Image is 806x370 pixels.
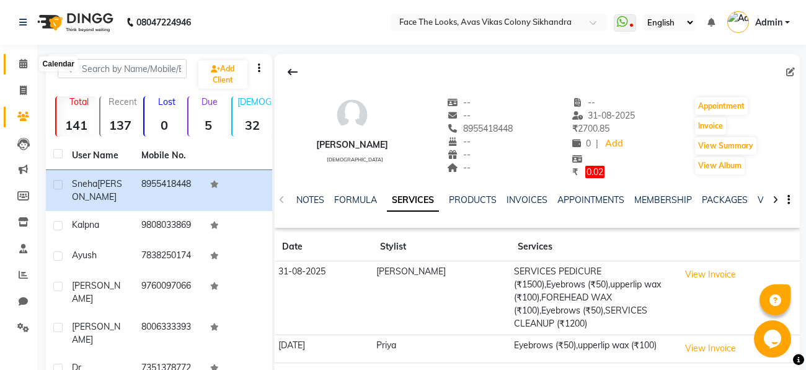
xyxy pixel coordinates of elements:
p: [DEMOGRAPHIC_DATA] [237,96,273,107]
button: View Album [695,157,745,174]
div: Back to Client [280,60,306,84]
span: ₹ [572,166,578,178]
b: 08047224946 [136,5,191,40]
td: 31-08-2025 [275,261,373,335]
iframe: chat widget [754,320,794,358]
span: Kalpna [72,219,99,230]
span: [DEMOGRAPHIC_DATA] [327,156,383,163]
td: 8006333393 [134,313,203,354]
td: SERVICES PEDICURE (₹1500),Eyebrows (₹50),upperlip wax (₹100),FOREHEAD WAX (₹100),Eyebrows (₹50),S... [510,261,676,335]
img: Admin [727,11,749,33]
div: Calendar [40,56,77,71]
span: 0 [572,138,591,149]
button: View Invoice [680,265,742,284]
button: View Invoice [680,339,742,358]
a: SERVICES [387,189,439,212]
span: 0.02 [585,166,604,178]
a: NOTES [296,194,324,205]
a: PRODUCTS [449,194,497,205]
a: Add Client [198,60,247,89]
span: -- [572,97,596,108]
span: ₹ [572,123,578,134]
span: 31-08-2025 [572,110,635,121]
p: Lost [149,96,185,107]
th: User Name [64,142,134,170]
a: MEMBERSHIP [634,194,692,205]
a: PACKAGES [702,194,748,205]
th: Date [275,233,373,261]
a: FORMULA [334,194,377,205]
span: Ayush [72,250,97,261]
td: 8955418448 [134,170,203,211]
input: Search by Name/Mobile/Email/Code [58,59,187,78]
span: -- [448,97,471,108]
th: Services [510,233,676,261]
strong: 137 [100,117,141,133]
td: 9808033869 [134,211,203,241]
p: Total [61,96,97,107]
span: | [596,137,598,150]
strong: 0 [144,117,185,133]
strong: 141 [56,117,97,133]
span: [PERSON_NAME] [72,178,122,202]
span: Admin [755,16,782,29]
span: 2700.85 [572,123,609,134]
td: 7838250174 [134,241,203,272]
span: 8955418448 [448,123,513,134]
button: Appointment [695,97,748,115]
img: avatar [334,96,371,133]
span: -- [448,110,471,121]
span: [PERSON_NAME] [72,321,120,345]
a: INVOICES [507,194,547,205]
td: 9760097066 [134,272,203,313]
p: Recent [105,96,141,107]
span: [PERSON_NAME] [72,280,120,304]
span: -- [448,136,471,147]
span: -- [448,162,471,173]
div: [PERSON_NAME] [316,138,388,151]
th: Mobile No. [134,142,203,170]
button: Invoice [695,117,726,135]
span: -- [448,149,471,160]
td: Priya [373,335,510,363]
a: Add [603,135,625,153]
button: View Summary [695,137,756,155]
a: APPOINTMENTS [557,194,624,205]
img: logo [32,5,117,40]
span: Sneha [72,178,97,189]
th: Stylist [373,233,510,261]
strong: 5 [188,117,229,133]
p: Due [191,96,229,107]
td: [PERSON_NAME] [373,261,510,335]
td: Eyebrows (₹50),upperlip wax (₹100) [510,335,676,363]
td: [DATE] [275,335,373,363]
strong: 32 [232,117,273,133]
